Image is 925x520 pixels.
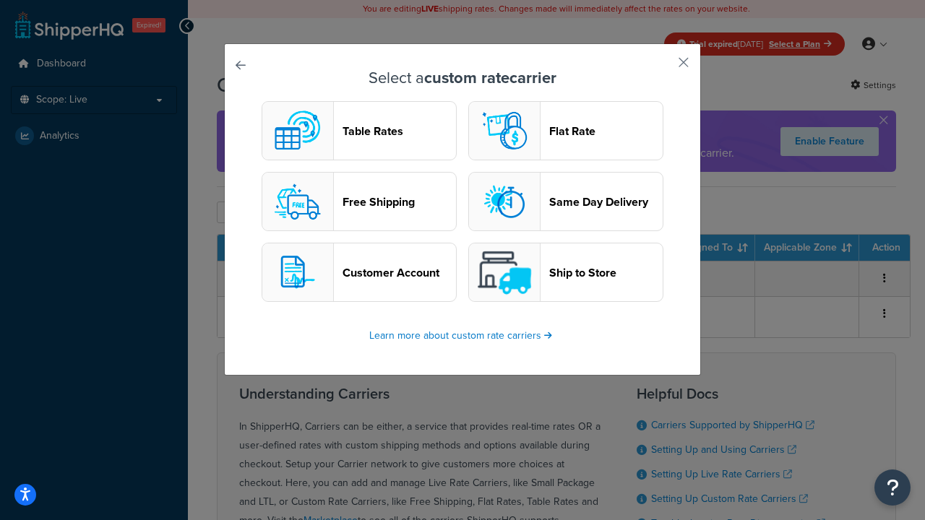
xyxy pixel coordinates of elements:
header: Customer Account [343,266,456,279]
header: Table Rates [343,124,456,138]
a: Learn more about custom rate carriers [369,328,556,343]
img: sameday logo [476,173,533,230]
button: free logoFree Shipping [262,172,457,231]
button: custom logoTable Rates [262,101,457,160]
button: customerAccount logoCustomer Account [262,243,457,302]
img: customerAccount logo [269,243,327,301]
header: Ship to Store [549,266,663,279]
strong: custom rate carrier [424,66,556,90]
button: shipToStore logoShip to Store [468,243,663,302]
h3: Select a [261,69,664,87]
img: shipToStore logo [476,243,533,301]
img: free logo [269,173,327,230]
button: sameday logoSame Day Delivery [468,172,663,231]
header: Same Day Delivery [549,195,663,209]
header: Flat Rate [549,124,663,138]
img: custom logo [269,102,327,160]
header: Free Shipping [343,195,456,209]
button: Open Resource Center [874,469,911,506]
img: flat logo [476,102,533,160]
button: flat logoFlat Rate [468,101,663,160]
